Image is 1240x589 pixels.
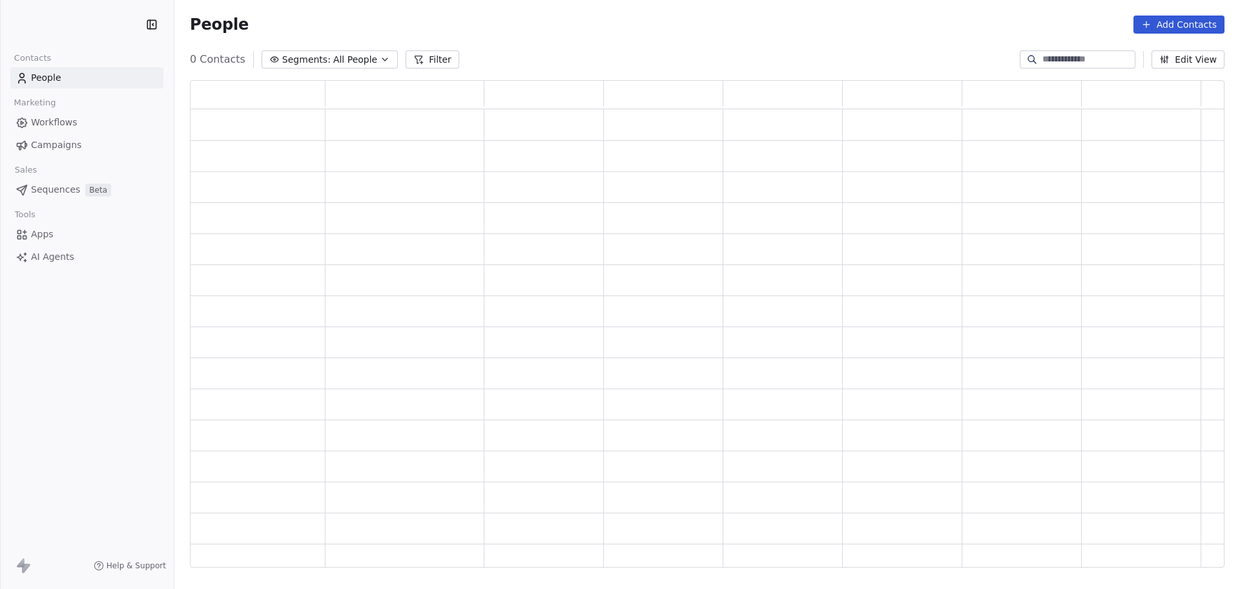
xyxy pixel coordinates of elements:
[31,228,54,241] span: Apps
[8,48,57,68] span: Contacts
[9,160,43,180] span: Sales
[31,138,81,152] span: Campaigns
[9,205,41,224] span: Tools
[10,246,163,268] a: AI Agents
[190,15,249,34] span: People
[31,71,61,85] span: People
[107,561,166,571] span: Help & Support
[94,561,166,571] a: Help & Support
[1133,16,1224,34] button: Add Contacts
[1152,50,1224,69] button: Edit View
[406,50,459,69] button: Filter
[10,67,163,89] a: People
[31,183,80,197] span: Sequences
[10,224,163,245] a: Apps
[8,93,61,112] span: Marketing
[31,116,77,129] span: Workflows
[282,53,331,67] span: Segments:
[10,134,163,156] a: Campaigns
[85,184,111,197] span: Beta
[190,52,245,67] span: 0 Contacts
[10,112,163,133] a: Workflows
[10,179,163,200] a: SequencesBeta
[333,53,377,67] span: All People
[31,250,74,264] span: AI Agents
